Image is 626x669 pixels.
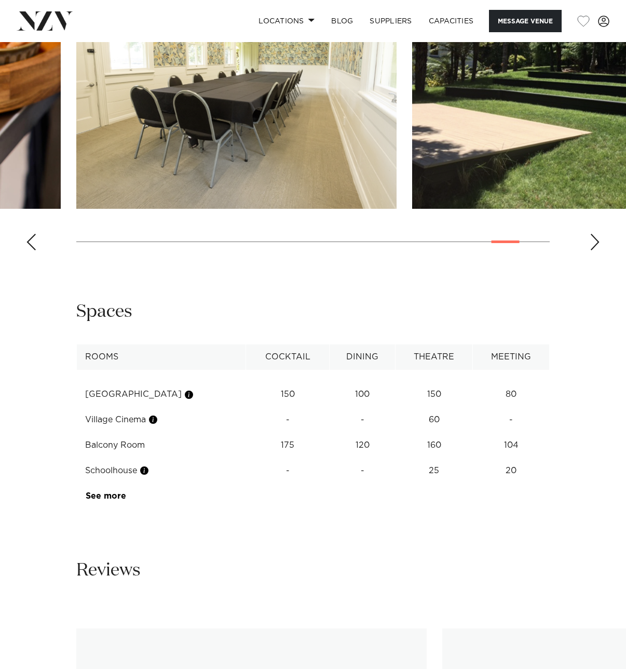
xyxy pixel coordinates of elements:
a: Capacities [420,10,482,32]
img: nzv-logo.png [17,11,73,30]
td: 60 [396,407,473,433]
td: 150 [396,382,473,407]
td: - [330,458,396,484]
td: - [330,407,396,433]
td: 150 [246,382,330,407]
td: 20 [473,458,550,484]
td: 80 [473,382,550,407]
td: 100 [330,382,396,407]
th: Rooms [77,344,246,370]
td: Village Cinema [77,407,246,433]
td: 25 [396,458,473,484]
td: - [246,407,330,433]
td: 104 [473,433,550,458]
th: Dining [330,344,396,370]
h2: Reviews [76,559,141,582]
td: Schoolhouse [77,458,246,484]
td: Balcony Room [77,433,246,458]
a: Locations [250,10,323,32]
td: 120 [330,433,396,458]
th: Theatre [396,344,473,370]
a: SUPPLIERS [361,10,420,32]
button: Message Venue [489,10,562,32]
th: Meeting [473,344,550,370]
a: BLOG [323,10,361,32]
td: 160 [396,433,473,458]
td: - [246,458,330,484]
td: 175 [246,433,330,458]
td: [GEOGRAPHIC_DATA] [77,382,246,407]
td: - [473,407,550,433]
th: Cocktail [246,344,330,370]
h2: Spaces [76,300,132,324]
